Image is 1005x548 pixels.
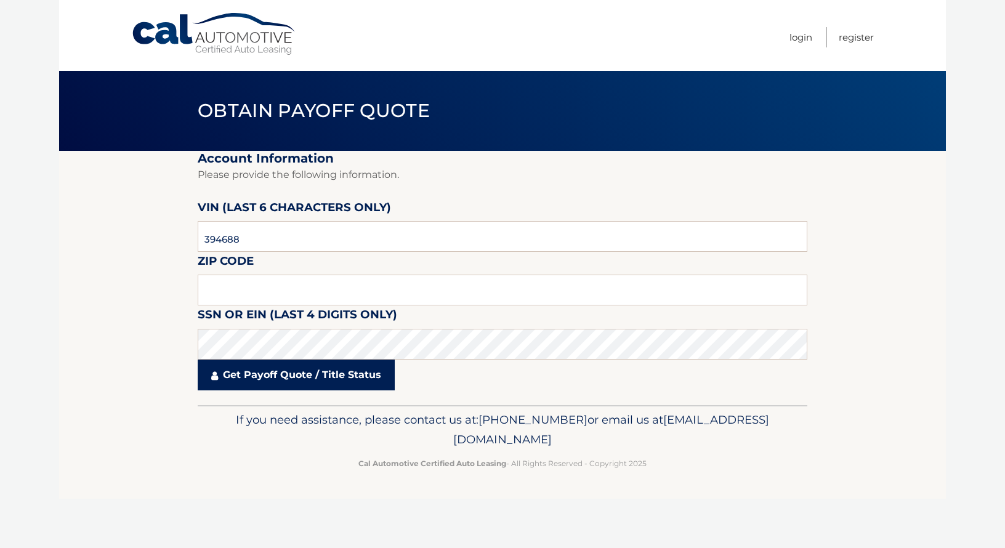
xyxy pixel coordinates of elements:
a: Get Payoff Quote / Title Status [198,360,395,390]
label: Zip Code [198,252,254,275]
p: If you need assistance, please contact us at: or email us at [206,410,799,449]
p: Please provide the following information. [198,166,807,183]
a: Cal Automotive [131,12,297,56]
label: SSN or EIN (last 4 digits only) [198,305,397,328]
span: Obtain Payoff Quote [198,99,430,122]
span: [PHONE_NUMBER] [478,413,587,427]
strong: Cal Automotive Certified Auto Leasing [358,459,506,468]
p: - All Rights Reserved - Copyright 2025 [206,457,799,470]
label: VIN (last 6 characters only) [198,198,391,221]
h2: Account Information [198,151,807,166]
a: Login [789,27,812,47]
a: Register [839,27,874,47]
